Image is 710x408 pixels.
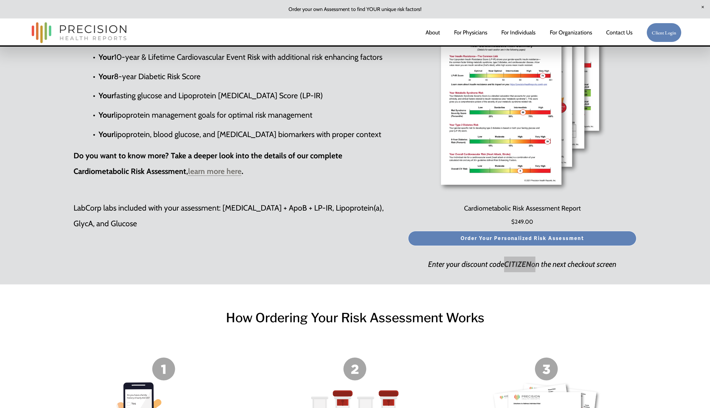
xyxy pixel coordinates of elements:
a: Client Login [646,23,682,43]
p: lipoprotein, blood glucose, and [MEDICAL_DATA] biomarkers with proper context [99,127,398,142]
div: $249.00 [408,216,636,227]
em: CITIZEN [504,259,531,269]
p: lipoprotein management goals for optimal risk management [99,107,398,123]
strong: Do you want to know more? Take a deeper look into the details of our complete Cardiometabolic Ris... [74,151,344,176]
a: learn more here [188,166,242,176]
a: Contact Us [606,26,632,39]
strong: Your [99,130,114,139]
strong: Your [99,91,114,100]
span: Order Your Personalized Risk Assessment [461,235,585,242]
a: About [426,26,440,39]
em: on the next checkout screen [531,259,616,269]
strong: Your [99,110,114,120]
img: Precision Health Reports [28,19,130,46]
p: LabCorp labs included with your assessment: [MEDICAL_DATA] + ApoB + LP-IR, Lipoprotein(a), GlycA,... [74,200,398,231]
a: For Physicians [454,26,487,39]
a: Cardiometabolic Risk Assessment Report [464,201,581,215]
a: For Individuals [501,26,535,39]
strong: Your [99,52,114,62]
p: fasting glucose and Lipoprotein [MEDICAL_DATA] Score (LP-IR) [99,88,398,104]
iframe: Chat Widget [597,328,710,408]
p: 8-year Diabetic Risk Score [99,69,398,84]
button: Order Your Personalized Risk Assessment [408,231,636,246]
p: 10-year & Lifetime Cardiovascular Event Risk with additional risk enhancing factors [99,49,398,65]
strong: Your [99,72,114,81]
em: Enter your discount code [428,259,504,269]
span: For Organizations [550,27,592,38]
h2: How Ordering Your Risk Assessment Works [74,308,637,328]
strong: . [242,166,243,176]
a: folder dropdown [550,26,592,39]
